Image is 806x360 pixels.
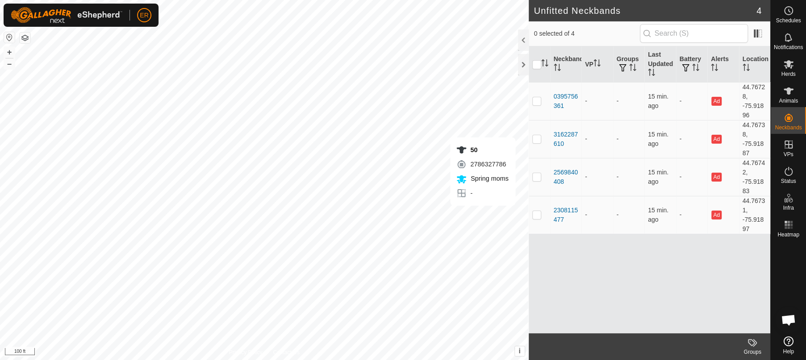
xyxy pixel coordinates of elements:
[676,82,708,120] td: -
[783,349,794,354] span: Help
[676,120,708,158] td: -
[541,61,548,68] p-sorticon: Activate to sort
[456,159,509,170] div: 2786327786
[644,46,676,83] th: Last Updated
[743,65,750,72] p-sorticon: Activate to sort
[613,82,645,120] td: -
[781,71,795,77] span: Herds
[711,97,721,106] button: Ad
[229,348,263,356] a: Privacy Policy
[739,196,771,234] td: 44.76731, -75.91897
[711,211,721,219] button: Ad
[140,11,148,20] span: ER
[711,135,721,144] button: Ad
[515,346,525,356] button: i
[554,168,578,186] div: 2569840408
[735,348,770,356] div: Groups
[550,46,582,83] th: Neckband
[648,131,668,147] span: Oct 10, 2025, 5:51 PM
[781,178,796,184] span: Status
[585,173,587,180] app-display-virtual-paddock-transition: -
[676,158,708,196] td: -
[518,347,520,355] span: i
[739,46,771,83] th: Location
[534,29,640,38] span: 0 selected of 4
[534,5,756,16] h2: Unfitted Neckbands
[707,46,739,83] th: Alerts
[783,205,793,211] span: Infra
[554,206,578,224] div: 2308115477
[593,61,601,68] p-sorticon: Activate to sort
[273,348,299,356] a: Contact Us
[776,18,801,23] span: Schedules
[676,46,708,83] th: Battery
[20,33,30,43] button: Map Layers
[775,306,802,333] div: Open chat
[11,7,122,23] img: Gallagher Logo
[739,120,771,158] td: 44.76738, -75.91887
[711,173,721,182] button: Ad
[554,92,578,111] div: 0395756361
[648,207,668,223] span: Oct 10, 2025, 5:51 PM
[779,98,798,103] span: Animals
[692,65,699,72] p-sorticon: Activate to sort
[676,196,708,234] td: -
[4,58,15,69] button: –
[640,24,748,43] input: Search (S)
[774,45,803,50] span: Notifications
[613,46,645,83] th: Groups
[613,196,645,234] td: -
[756,4,761,17] span: 4
[711,65,718,72] p-sorticon: Activate to sort
[4,47,15,58] button: +
[581,46,613,83] th: VP
[648,70,655,77] p-sorticon: Activate to sort
[613,158,645,196] td: -
[613,120,645,158] td: -
[771,333,806,358] a: Help
[468,175,509,182] span: Spring moms
[585,135,587,142] app-display-virtual-paddock-transition: -
[775,125,802,130] span: Neckbands
[777,232,799,237] span: Heatmap
[629,65,636,72] p-sorticon: Activate to sort
[456,145,509,155] div: 50
[783,152,793,157] span: VPs
[739,82,771,120] td: 44.76728, -75.91896
[648,169,668,185] span: Oct 10, 2025, 5:51 PM
[739,158,771,196] td: 44.76742, -75.91883
[585,97,587,104] app-display-virtual-paddock-transition: -
[648,93,668,109] span: Oct 10, 2025, 5:51 PM
[554,65,561,72] p-sorticon: Activate to sort
[585,211,587,218] app-display-virtual-paddock-transition: -
[554,130,578,149] div: 3162287610
[4,32,15,43] button: Reset Map
[456,188,509,199] div: -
